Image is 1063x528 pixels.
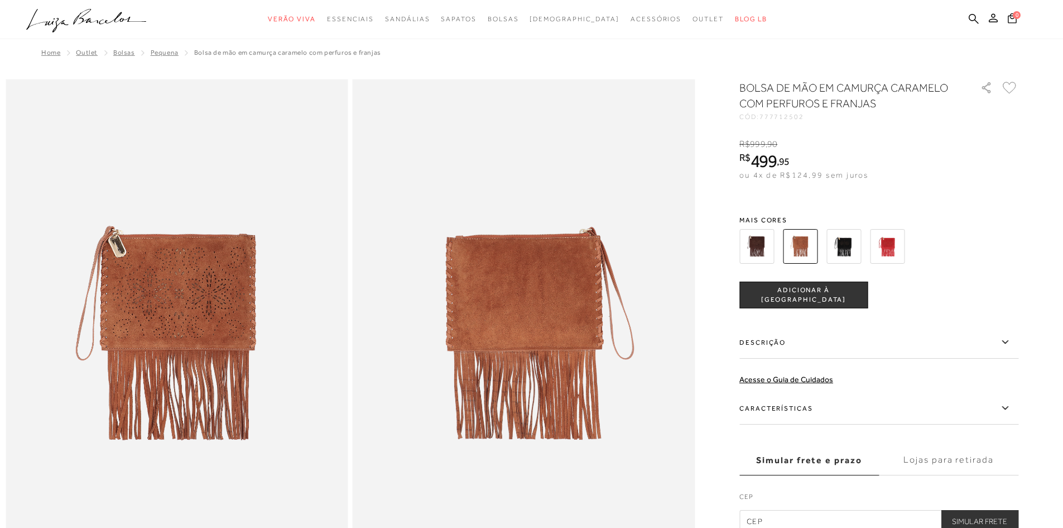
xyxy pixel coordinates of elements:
label: Descrição [739,326,1018,359]
a: noSubCategoriesText [692,9,724,30]
a: noSubCategoriesText [268,9,316,30]
a: noSubCategoriesText [327,9,374,30]
a: Bolsas [113,49,135,56]
a: noSubCategoriesText [441,9,476,30]
span: Acessórios [631,15,681,23]
i: , [766,139,778,149]
i: R$ [739,153,751,163]
img: BOLSA DE MÃO EM CAMURÇA VERMELHA COM PERFUROS E FRANJAS [870,229,905,264]
span: 90 [767,139,777,149]
a: noSubCategoriesText [385,9,430,30]
a: Home [41,49,60,56]
i: R$ [739,139,750,149]
span: BOLSA DE MÃO EM CAMURÇA CARAMELO COM PERFUROS E FRANJAS [194,49,381,56]
div: CÓD: [739,113,963,120]
label: Características [739,392,1018,425]
a: Pequena [151,49,179,56]
i: , [777,156,790,167]
span: [DEMOGRAPHIC_DATA] [530,15,619,23]
a: BLOG LB [735,9,767,30]
img: BOLSA DE MÃO EM CAMURÇA CARAMELO COM PERFUROS E FRANJAS [783,229,817,264]
a: Acesse o Guia de Cuidados [739,375,833,384]
a: noSubCategoriesText [488,9,519,30]
label: Lojas para retirada [879,445,1018,475]
span: 777712502 [759,113,804,121]
a: noSubCategoriesText [631,9,681,30]
span: BLOG LB [735,15,767,23]
span: Mais cores [739,217,1018,223]
span: Outlet [692,15,724,23]
a: Outlet [76,49,98,56]
span: Sandálias [385,15,430,23]
span: Sapatos [441,15,476,23]
span: Verão Viva [268,15,316,23]
span: 95 [779,155,790,167]
span: Essenciais [327,15,374,23]
h1: BOLSA DE MÃO EM CAMURÇA CARAMELO COM PERFUROS E FRANJAS [739,80,949,111]
span: Bolsas [488,15,519,23]
span: 499 [751,151,777,171]
span: ADICIONAR À [GEOGRAPHIC_DATA] [740,286,867,305]
img: BOLSA DE MÃO EM CAMURÇA PRETA COM PERFUROS E FRANJAS [826,229,861,264]
span: 0 [1013,11,1021,19]
button: 0 [1004,12,1020,27]
label: CEP [739,492,1018,507]
span: 999 [750,139,765,149]
span: ou 4x de R$124,99 sem juros [739,170,868,179]
button: ADICIONAR À [GEOGRAPHIC_DATA] [739,282,868,308]
label: Simular frete e prazo [739,445,879,475]
img: BOLSA DE MÃO EM CAMURÇA CAFÉ COM PERFUROS E FRANJAS [739,229,774,264]
a: noSubCategoriesText [530,9,619,30]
